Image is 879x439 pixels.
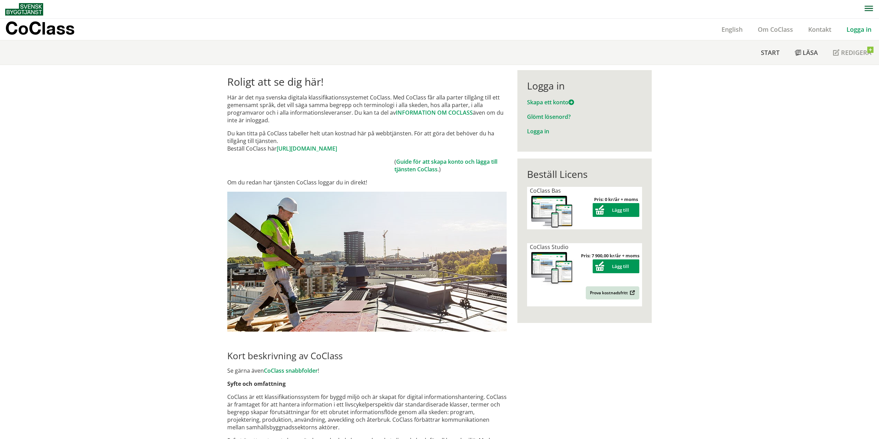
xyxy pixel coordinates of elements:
[527,168,642,180] div: Beställ Licens
[629,290,635,295] img: Outbound.png
[5,3,43,16] img: Svensk Byggtjänst
[227,393,507,431] p: CoClass är ett klassifikationssystem för byggd miljö och är skapat för digital informationshanter...
[394,158,507,173] td: ( .)
[227,94,507,124] p: Här är det nya svenska digitala klassifikationssystemet CoClass. Med CoClass får alla parter till...
[527,80,642,92] div: Logga in
[586,286,639,299] a: Prova kostnadsfritt
[227,130,507,152] p: Du kan titta på CoClass tabeller helt utan kostnad här på webbtjänsten. För att göra det behöver ...
[581,252,639,259] strong: Pris: 7 900,00 kr/år + moms
[227,192,507,332] img: login.jpg
[527,113,571,121] a: Glömt lösenord?
[593,203,639,217] button: Lägg till
[277,145,337,152] a: [URL][DOMAIN_NAME]
[594,196,638,202] strong: Pris: 0 kr/år + moms
[394,158,497,173] a: Guide för att skapa konto och lägga till tjänsten CoClass
[803,48,818,57] span: Läsa
[527,127,549,135] a: Logga in
[530,194,574,229] img: coclass-license.jpg
[5,24,75,32] p: CoClass
[5,19,89,40] a: CoClass
[593,263,639,269] a: Lägg till
[527,98,574,106] a: Skapa ett konto
[227,380,286,388] strong: Syfte och omfattning
[593,207,639,213] a: Lägg till
[839,25,879,34] a: Logga in
[396,109,473,116] a: INFORMATION OM COCLASS
[750,25,801,34] a: Om CoClass
[593,259,639,273] button: Lägg till
[530,251,574,286] img: coclass-license.jpg
[801,25,839,34] a: Kontakt
[530,187,561,194] span: CoClass Bas
[227,76,507,88] h1: Roligt att se dig här!
[227,367,507,374] p: Se gärna även !
[761,48,780,57] span: Start
[787,40,825,65] a: Läsa
[530,243,569,251] span: CoClass Studio
[227,179,507,186] p: Om du redan har tjänsten CoClass loggar du in direkt!
[264,367,318,374] a: CoClass snabbfolder
[753,40,787,65] a: Start
[227,350,507,361] h2: Kort beskrivning av CoClass
[714,25,750,34] a: English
